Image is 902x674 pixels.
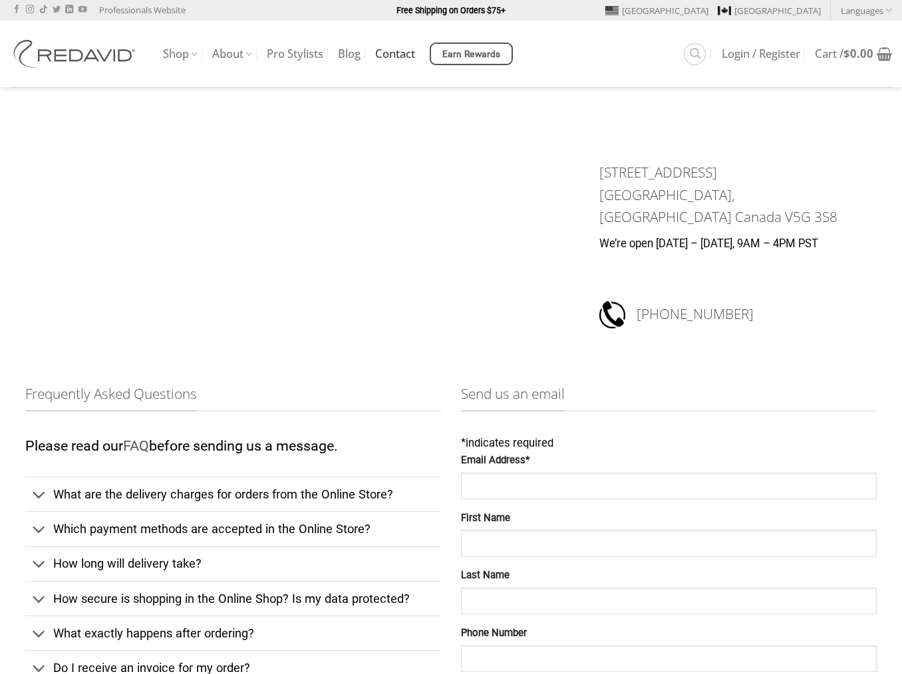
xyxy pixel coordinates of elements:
a: Follow on Twitter [53,5,61,15]
button: Toggle [25,516,53,545]
a: Contact [375,42,415,66]
a: About [212,41,252,67]
a: Follow on Instagram [26,5,34,15]
a: Toggle What are the delivery charges for orders from the Online Store? [25,477,441,511]
span: How long will delivery take? [53,556,202,570]
span: What exactly happens after ordering? [53,626,254,640]
button: Toggle [25,481,53,510]
span: Earn Rewards [442,47,501,62]
a: Follow on Facebook [13,5,21,15]
label: First Name [461,510,877,526]
a: Shop [163,41,198,67]
button: Toggle [25,619,53,649]
button: Toggle [25,585,53,614]
span: Send us an email [461,383,565,411]
a: FAQ [123,437,149,454]
a: [GEOGRAPHIC_DATA] [718,1,821,21]
button: Toggle [25,550,53,580]
p: Please read our before sending us a message. [25,435,441,458]
a: Follow on YouTube [78,5,86,15]
a: Cart /$0.00 [815,39,892,68]
a: [GEOGRAPHIC_DATA] [605,1,708,21]
strong: Free Shipping on Orders $75+ [396,5,506,15]
label: Last Name [461,568,877,584]
span: $ [843,46,850,61]
span: Cart / [815,49,873,59]
span: What are the delivery charges for orders from the Online Store? [53,487,393,501]
a: Toggle Which payment methods are accepted in the Online Store? [25,511,441,546]
a: Toggle How secure is shopping in the Online Shop? Is my data protected? [25,581,441,616]
a: Pro Stylists [267,42,323,66]
span: Login / Register [722,49,800,59]
label: Email Address [461,453,877,469]
a: Login / Register [722,42,800,66]
a: Blog [338,42,361,66]
a: Languages [841,1,892,20]
h3: [PHONE_NUMBER] [637,299,843,330]
img: REDAVID Salon Products | United States [10,40,143,68]
a: Follow on LinkedIn [65,5,73,15]
a: Toggle What exactly happens after ordering? [25,616,441,650]
span: Frequently Asked Questions [25,383,197,411]
bdi: 0.00 [843,46,873,61]
a: Search [684,43,706,65]
span: Which payment methods are accepted in the Online Store? [53,522,371,536]
a: Follow on TikTok [39,5,47,15]
span: How secure is shopping in the Online Shop? Is my data protected? [53,592,410,606]
label: Phone Number [461,625,877,641]
a: Toggle How long will delivery take? [25,546,441,581]
p: We’re open [DATE] – [DATE], 9AM – 4PM PST [599,235,843,253]
a: Earn Rewards [430,43,513,65]
div: indicates required [461,435,877,453]
h3: [STREET_ADDRESS] [GEOGRAPHIC_DATA], [GEOGRAPHIC_DATA] Canada V5G 3S8 [599,162,843,228]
